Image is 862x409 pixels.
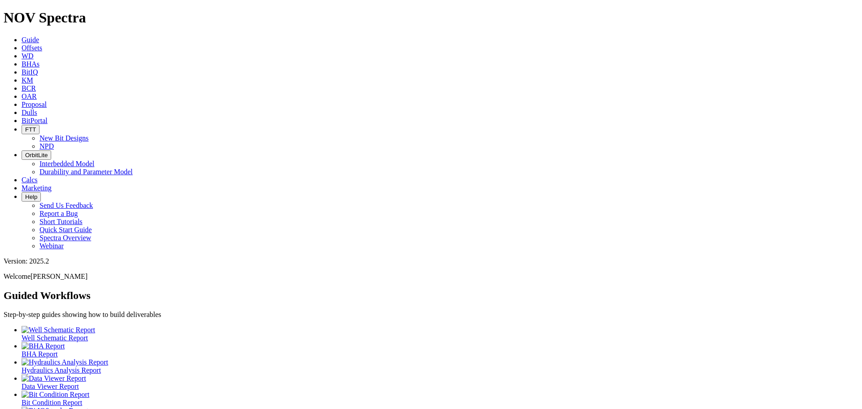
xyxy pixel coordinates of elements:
a: Webinar [40,242,64,250]
h1: NOV Spectra [4,9,858,26]
div: Version: 2025.2 [4,257,858,265]
a: Bit Condition Report Bit Condition Report [22,391,858,406]
a: WD [22,52,34,60]
a: BCR [22,84,36,92]
span: Bit Condition Report [22,399,82,406]
span: Hydraulics Analysis Report [22,366,101,374]
a: NPD [40,142,54,150]
a: Data Viewer Report Data Viewer Report [22,374,858,390]
span: Help [25,194,37,200]
p: Step-by-step guides showing how to build deliverables [4,311,858,319]
span: OrbitLite [25,152,48,158]
a: Interbedded Model [40,160,94,167]
a: Marketing [22,184,52,192]
span: Data Viewer Report [22,383,79,390]
span: FTT [25,126,36,133]
a: OAR [22,92,37,100]
a: Spectra Overview [40,234,91,242]
a: Guide [22,36,39,44]
a: New Bit Designs [40,134,88,142]
a: Quick Start Guide [40,226,92,233]
a: Durability and Parameter Model [40,168,133,176]
p: Welcome [4,273,858,281]
span: [PERSON_NAME] [31,273,88,280]
img: Data Viewer Report [22,374,86,383]
a: Hydraulics Analysis Report Hydraulics Analysis Report [22,358,858,374]
a: BHA Report BHA Report [22,342,858,358]
span: BHA Report [22,350,57,358]
a: BitIQ [22,68,38,76]
span: Well Schematic Report [22,334,88,342]
img: BHA Report [22,342,65,350]
a: Proposal [22,101,47,108]
img: Hydraulics Analysis Report [22,358,108,366]
img: Bit Condition Report [22,391,89,399]
a: Short Tutorials [40,218,83,225]
a: Dulls [22,109,37,116]
a: BHAs [22,60,40,68]
a: Report a Bug [40,210,78,217]
a: BitPortal [22,117,48,124]
button: FTT [22,125,40,134]
img: Well Schematic Report [22,326,95,334]
a: KM [22,76,33,84]
h2: Guided Workflows [4,290,858,302]
button: OrbitLite [22,150,51,160]
button: Help [22,192,41,202]
a: Offsets [22,44,42,52]
a: Calcs [22,176,38,184]
a: Well Schematic Report Well Schematic Report [22,326,858,342]
a: Send Us Feedback [40,202,93,209]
